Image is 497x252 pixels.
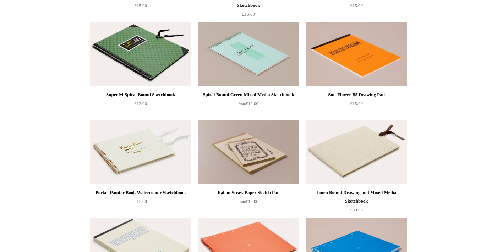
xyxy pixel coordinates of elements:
[198,120,299,184] img: Italian Straw Paper Sketch Pad
[306,120,407,184] img: Linen Bound Drawing and Mixed Media Sketchbook
[239,101,258,106] span: £12.00
[90,120,191,184] a: Pocket Painter Book Watercolour Sketchbook Pocket Painter Book Watercolour Sketchbook
[239,200,246,204] span: from
[308,188,405,205] div: Linen Bound Drawing and Mixed Media Sketchbook
[350,101,363,106] span: £15.00
[198,120,299,184] a: Italian Straw Paper Sketch Pad Italian Straw Paper Sketch Pad
[239,102,246,106] span: from
[92,90,189,99] div: Super M Spiral Bound Sketchbook
[350,3,363,8] span: £15.00
[306,22,407,86] img: Sun-Flower B5 Drawing Pad
[134,101,147,106] span: £12.00
[350,207,363,212] span: £30.00
[306,90,407,120] a: Sun-Flower B5 Drawing Pad £15.00
[198,188,299,217] a: Italian Straw Paper Sketch Pad from£12.00
[306,120,407,184] a: Linen Bound Drawing and Mixed Media Sketchbook Linen Bound Drawing and Mixed Media Sketchbook
[90,90,191,120] a: Super M Spiral Bound Sketchbook £12.00
[308,90,405,99] div: Sun-Flower B5 Drawing Pad
[92,188,189,197] div: Pocket Painter Book Watercolour Sketchbook
[90,22,191,86] a: Super M Spiral Bound Sketchbook Super M Spiral Bound Sketchbook
[90,188,191,217] a: Pocket Painter Book Watercolour Sketchbook £15.00
[306,22,407,86] a: Sun-Flower B5 Drawing Pad Sun-Flower B5 Drawing Pad
[198,22,299,86] a: Spiral Bound Green Mixed Media Sketchbook Spiral Bound Green Mixed Media Sketchbook
[200,188,297,197] div: Italian Straw Paper Sketch Pad
[239,199,258,204] span: £12.00
[134,3,147,8] span: £15.00
[306,188,407,217] a: Linen Bound Drawing and Mixed Media Sketchbook £30.00
[134,199,147,204] span: £15.00
[90,22,191,86] img: Super M Spiral Bound Sketchbook
[198,22,299,86] img: Spiral Bound Green Mixed Media Sketchbook
[200,90,297,99] div: Spiral Bound Green Mixed Media Sketchbook
[242,11,255,17] span: £15.00
[198,90,299,120] a: Spiral Bound Green Mixed Media Sketchbook from£12.00
[90,120,191,184] img: Pocket Painter Book Watercolour Sketchbook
